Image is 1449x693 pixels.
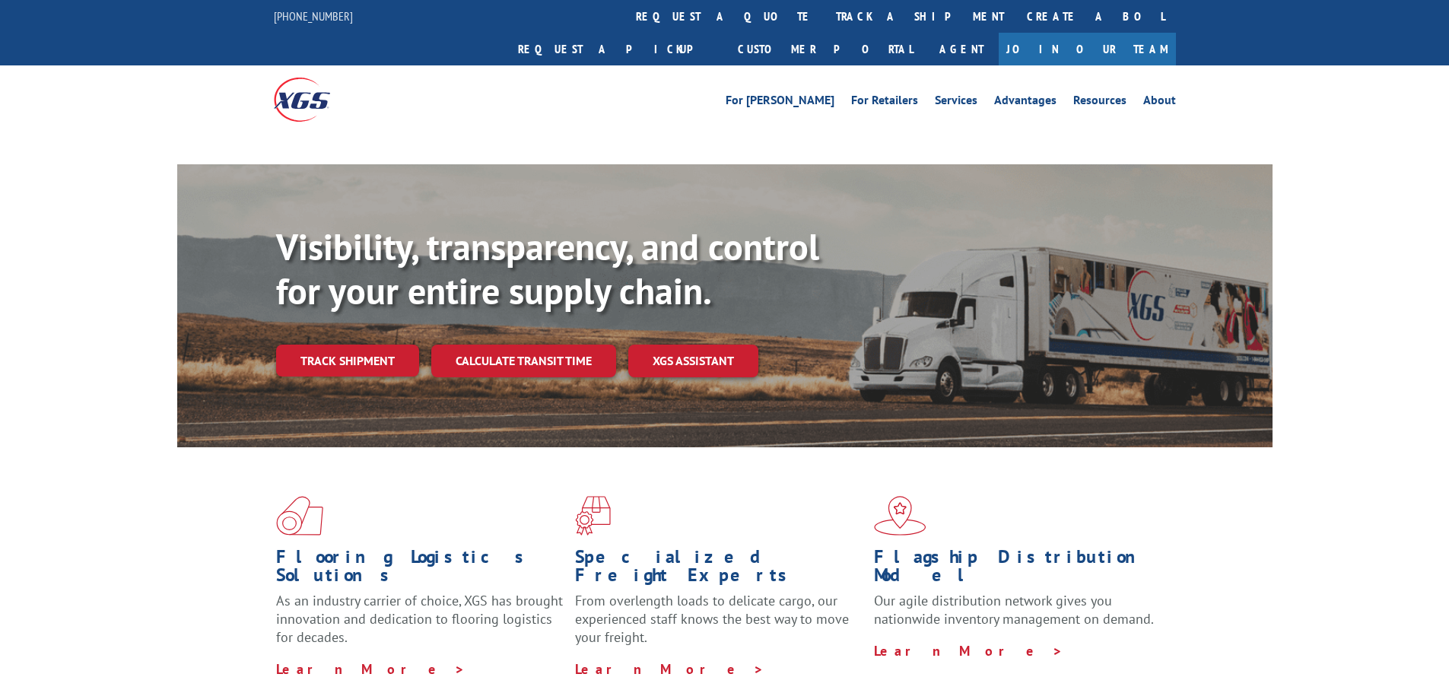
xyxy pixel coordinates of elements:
[851,94,918,111] a: For Retailers
[924,33,999,65] a: Agent
[726,33,924,65] a: Customer Portal
[507,33,726,65] a: Request a pickup
[874,642,1063,660] a: Learn More >
[575,592,863,660] p: From overlength loads to delicate cargo, our experienced staff knows the best way to move your fr...
[575,548,863,592] h1: Specialized Freight Experts
[628,345,758,377] a: XGS ASSISTANT
[935,94,977,111] a: Services
[276,592,563,646] span: As an industry carrier of choice, XGS has brought innovation and dedication to flooring logistics...
[1073,94,1126,111] a: Resources
[276,223,819,314] b: Visibility, transparency, and control for your entire supply chain.
[874,592,1154,628] span: Our agile distribution network gives you nationwide inventory management on demand.
[575,660,764,678] a: Learn More >
[994,94,1057,111] a: Advantages
[575,496,611,536] img: xgs-icon-focused-on-flooring-red
[276,496,323,536] img: xgs-icon-total-supply-chain-intelligence-red
[1143,94,1176,111] a: About
[999,33,1176,65] a: Join Our Team
[874,548,1161,592] h1: Flagship Distribution Model
[726,94,834,111] a: For [PERSON_NAME]
[276,345,419,377] a: Track shipment
[276,660,466,678] a: Learn More >
[431,345,616,377] a: Calculate transit time
[276,548,564,592] h1: Flooring Logistics Solutions
[874,496,926,536] img: xgs-icon-flagship-distribution-model-red
[274,8,353,24] a: [PHONE_NUMBER]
